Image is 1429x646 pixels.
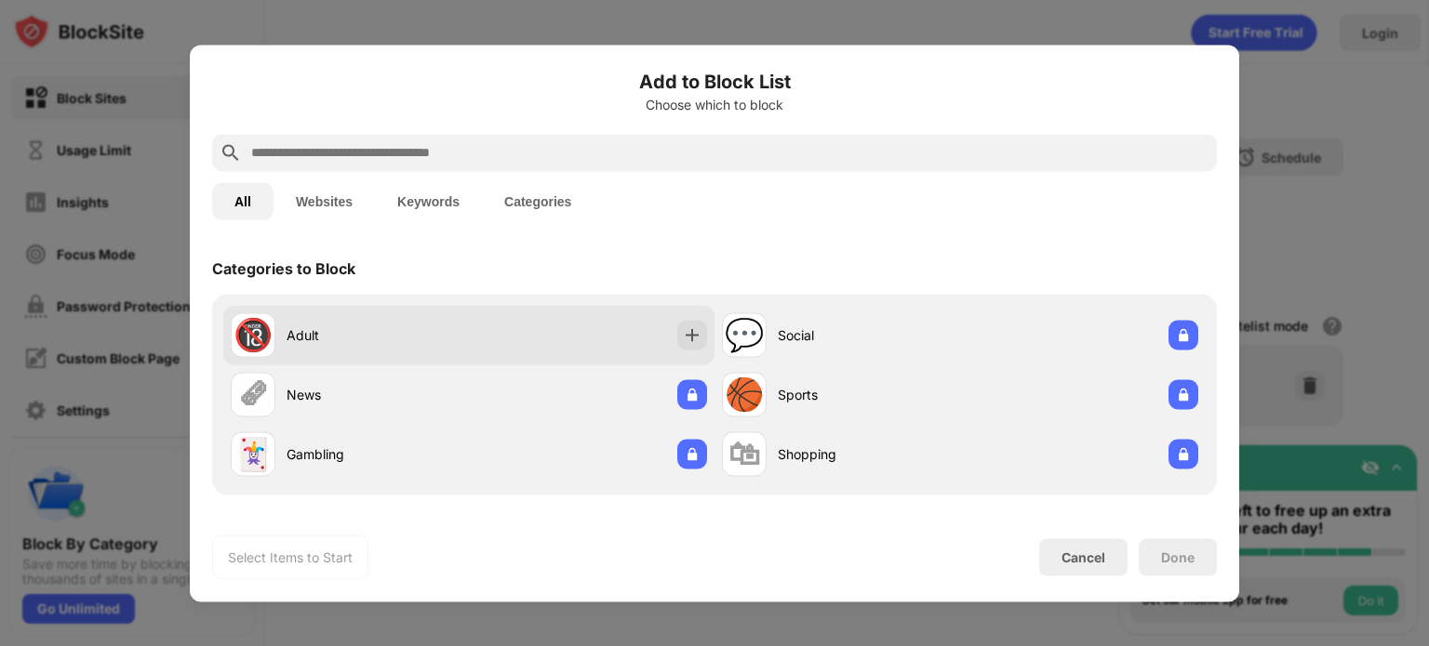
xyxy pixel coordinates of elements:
div: Social [778,325,960,345]
img: search.svg [220,141,242,164]
button: Websites [274,182,375,219]
div: 🛍 [728,435,760,473]
div: Adult [287,325,469,345]
div: Done [1161,549,1195,564]
div: News [287,385,469,404]
div: Gambling [287,444,469,464]
div: Categories to Block [212,258,355,277]
div: 🔞 [234,316,273,354]
div: Shopping [778,444,960,464]
div: 🗞 [237,376,269,414]
div: 🏀 [725,376,764,414]
div: Select Items to Start [228,547,353,566]
div: Choose which to block [212,97,1217,112]
div: 🃏 [234,435,273,473]
div: Cancel [1062,549,1105,565]
div: 💬 [725,316,764,354]
button: Categories [482,182,594,219]
button: Keywords [375,182,482,219]
h6: Add to Block List [212,67,1217,95]
div: Sports [778,385,960,404]
button: All [212,182,274,219]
